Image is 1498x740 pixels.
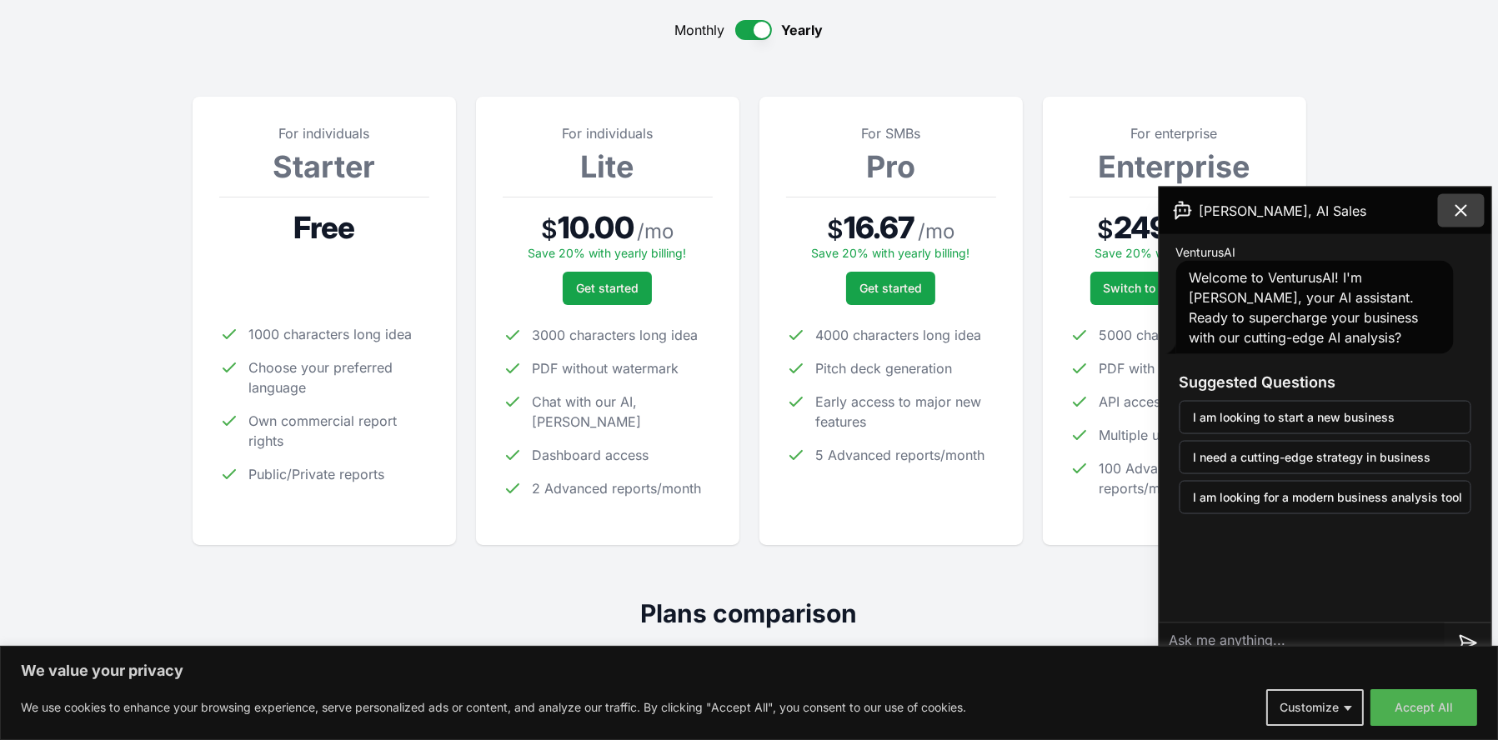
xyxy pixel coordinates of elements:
[533,478,702,498] span: 2 Advanced reports/month
[558,211,634,244] span: 10.00
[1100,425,1234,445] span: Multiple users access
[541,214,558,244] span: $
[1180,401,1471,434] button: I am looking to start a new business
[219,150,429,183] h3: Starter
[1180,371,1471,394] h3: Suggested Questions
[1100,392,1168,412] span: API access
[1070,150,1280,183] h3: Enterprise
[249,464,385,484] span: Public/Private reports
[637,218,674,245] span: / mo
[1370,689,1477,726] button: Accept All
[563,272,652,305] button: Get started
[816,445,985,465] span: 5 Advanced reports/month
[1070,123,1280,143] p: For enterprise
[1176,244,1236,261] span: VenturusAI
[1190,269,1419,346] span: Welcome to VenturusAI! I'm [PERSON_NAME], your AI assistant. Ready to supercharge your business w...
[193,598,1306,628] h2: Plans comparison
[1266,689,1364,726] button: Customize
[1090,272,1259,305] a: Switch to an organization
[533,445,649,465] span: Dashboard access
[1180,481,1471,514] button: I am looking for a modern business analysis tool
[1200,201,1367,221] span: [PERSON_NAME], AI Sales
[1097,214,1114,244] span: $
[533,358,679,378] span: PDF without watermark
[812,246,970,260] span: Save 20% with yearly billing!
[816,392,996,432] span: Early access to major new features
[1100,358,1276,378] span: PDF with custom watermark
[21,661,1477,681] p: We value your privacy
[219,123,429,143] p: For individuals
[576,280,639,297] span: Get started
[918,218,954,245] span: / mo
[1180,441,1471,474] button: I need a cutting-edge strategy in business
[846,272,935,305] button: Get started
[816,325,982,345] span: 4000 characters long idea
[249,411,429,451] span: Own commercial report rights
[249,357,429,397] span: Choose your preferred language
[786,150,996,183] h3: Pro
[503,150,713,183] h3: Lite
[786,123,996,143] p: For SMBs
[859,280,922,297] span: Get started
[675,20,725,40] span: Monthly
[249,324,413,344] span: 1000 characters long idea
[293,211,354,244] span: Free
[816,358,953,378] span: Pitch deck generation
[827,214,844,244] span: $
[1114,211,1211,244] span: 249.99
[503,123,713,143] p: For individuals
[529,246,687,260] span: Save 20% with yearly billing!
[21,697,966,717] p: We use cookies to enhance your browsing experience, serve personalized ads or content, and analyz...
[1100,325,1265,345] span: 5000 characters long idea
[533,392,713,432] span: Chat with our AI, [PERSON_NAME]
[844,211,915,244] span: 16.67
[1095,246,1254,260] span: Save 20% with yearly billing!
[782,20,824,40] span: Yearly
[533,325,699,345] span: 3000 characters long idea
[1100,458,1280,498] span: 100 Advanced reports/month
